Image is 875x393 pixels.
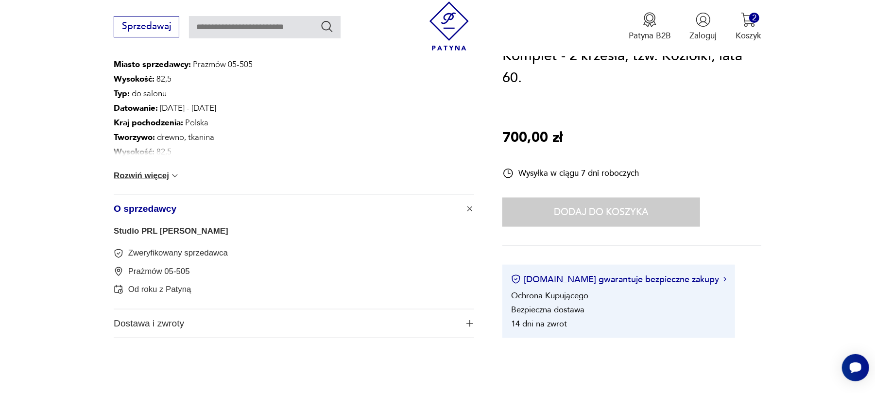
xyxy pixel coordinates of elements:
div: Wysyłka w ciągu 7 dni roboczych [502,168,639,179]
p: Polska [114,116,253,130]
b: Wysokość : [114,73,154,85]
div: Ikona plusaO sprzedawcy [114,223,474,309]
p: Prażmów 05-505 [114,57,253,72]
p: 82,5 [114,72,253,86]
p: Zaloguj [689,30,717,41]
p: Patyna B2B [629,30,671,41]
li: 14 dni na zwrot [511,318,567,329]
li: Ochrona Kupującego [511,290,588,301]
img: Ikonka użytkownika [696,12,711,27]
img: chevron down [170,171,180,181]
p: Od roku z Patyną [128,284,191,295]
p: drewno, tkanina [114,130,253,145]
iframe: Smartsupp widget button [842,354,869,381]
img: Ikona medalu [642,12,657,27]
b: Stan: [114,46,134,57]
span: O sprzedawcy [114,195,458,223]
b: Datowanie : [114,103,158,114]
img: Ikona plusa [466,320,473,327]
h1: Komplet - 2 krzesła, tzw. Koziołki, lata 60. [502,45,761,89]
p: Prażmów 05-505 [128,266,190,277]
img: Ikona strzałki w prawo [723,277,726,282]
b: Wysokość : [114,146,154,157]
b: Typ : [114,88,130,99]
b: Kraj pochodzenia : [114,117,183,128]
button: Zaloguj [689,12,717,41]
b: Miasto sprzedawcy : [114,59,191,70]
a: Ikona medaluPatyna B2B [629,12,671,41]
b: Tworzywo : [114,132,155,143]
img: Od roku z Patyną [114,285,123,294]
button: Sprzedawaj [114,16,179,37]
img: Zweryfikowany sprzedawca [114,249,123,258]
p: 700,00 zł [502,127,563,149]
img: Ikona koszyka [741,12,756,27]
a: Studio PRL [PERSON_NAME] [114,226,228,236]
p: 82,5 [114,145,253,159]
p: Zweryfikowany sprzedawca [128,248,228,259]
button: [DOMAIN_NAME] gwarantuje bezpieczne zakupy [511,273,726,286]
button: Rozwiń więcej [114,171,180,181]
p: Koszyk [736,30,761,41]
img: Ikona certyfikatu [511,274,521,284]
a: Sprzedawaj [114,23,179,31]
button: Patyna B2B [629,12,671,41]
button: Ikona plusaO sprzedawcy [114,195,474,223]
p: do salonu [114,86,253,101]
img: Patyna - sklep z meblami i dekoracjami vintage [425,1,474,51]
div: 2 [749,13,759,23]
button: Ikona plusaDostawa i zwroty [114,309,474,338]
img: Ikona plusa [465,204,475,214]
p: [DATE] - [DATE] [114,101,253,116]
img: Prażmów 05-505 [114,267,123,276]
button: 2Koszyk [736,12,761,41]
span: Dostawa i zwroty [114,309,458,338]
li: Bezpieczna dostawa [511,304,584,315]
button: Szukaj [320,19,334,34]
